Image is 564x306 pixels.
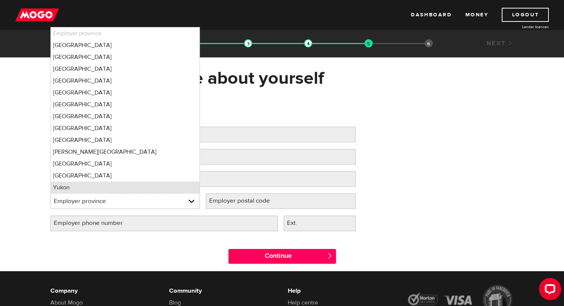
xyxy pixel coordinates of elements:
h1: Please tell us more about yourself [50,69,514,88]
span:  [327,253,333,259]
li: [GEOGRAPHIC_DATA] [51,134,200,146]
a: Lender licences [493,24,549,30]
label: Ext. [284,216,312,231]
li: Yukon [51,182,200,193]
img: mogo_logo-11ee424be714fa7cbb0f0f49df9e16ec.png [15,8,59,22]
img: transparent-188c492fd9eaac0f573672f40bb141c2.gif [244,39,252,47]
li: [GEOGRAPHIC_DATA] [51,170,200,182]
label: Employer postal code [206,193,285,209]
li: [GEOGRAPHIC_DATA] [51,87,200,99]
label: Employer phone number [50,216,138,231]
h6: Help [288,286,395,295]
h6: Company [50,286,158,295]
iframe: LiveChat chat widget [533,275,564,306]
li: [GEOGRAPHIC_DATA] [51,75,200,87]
a: Money [465,8,488,22]
input: Continue [228,249,336,264]
li: [GEOGRAPHIC_DATA] [51,51,200,63]
p: Please tell us about your employment at AECOM [50,110,356,119]
li: [GEOGRAPHIC_DATA] [51,99,200,110]
h6: Community [169,286,277,295]
li: [GEOGRAPHIC_DATA] [51,63,200,75]
li: [GEOGRAPHIC_DATA] [51,122,200,134]
li: [GEOGRAPHIC_DATA] [51,110,200,122]
li: [GEOGRAPHIC_DATA] [51,158,200,170]
li: Employer province [51,27,200,39]
li: [PERSON_NAME][GEOGRAPHIC_DATA] [51,146,200,158]
img: transparent-188c492fd9eaac0f573672f40bb141c2.gif [304,39,312,47]
li: [GEOGRAPHIC_DATA] [51,39,200,51]
a: Logout [502,8,549,22]
a: Next [486,39,514,47]
a: Dashboard [411,8,452,22]
img: transparent-188c492fd9eaac0f573672f40bb141c2.gif [365,39,373,47]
